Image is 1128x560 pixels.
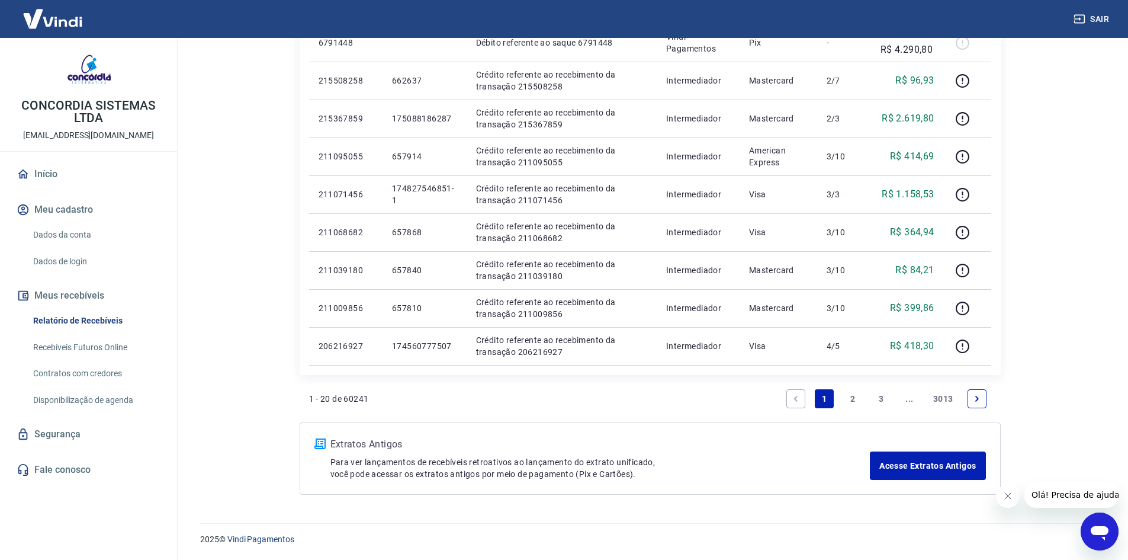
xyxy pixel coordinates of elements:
[28,309,163,333] a: Relatório de Recebíveis
[870,452,985,480] a: Acesse Extratos Antigos
[476,107,647,130] p: Crédito referente ao recebimento da transação 215367859
[14,421,163,447] a: Segurança
[749,188,808,200] p: Visa
[749,340,808,352] p: Visa
[827,226,862,238] p: 3/10
[392,113,457,124] p: 175088186287
[827,37,862,49] p: -
[392,264,457,276] p: 657840
[666,226,730,238] p: Intermediador
[14,1,91,37] img: Vindi
[309,393,369,405] p: 1 - 20 de 60241
[319,226,373,238] p: 211068682
[392,75,457,87] p: 662637
[827,151,862,162] p: 3/10
[319,188,373,200] p: 211071456
[666,31,730,55] p: Vindi Pagamentos
[827,75,862,87] p: 2/7
[666,340,730,352] p: Intermediador
[319,264,373,276] p: 211039180
[319,340,373,352] p: 206216927
[476,220,647,244] p: Crédito referente ao recebimento da transação 211068682
[200,533,1100,546] p: 2025 ©
[882,111,934,126] p: R$ 2.619,80
[392,151,457,162] p: 657914
[65,47,113,95] img: a68c8fd8-fab5-48c0-8bd6-9edace40e89e.jpeg
[9,100,168,124] p: CONCORDIA SISTEMAS LTDA
[749,264,808,276] p: Mastercard
[666,75,730,87] p: Intermediador
[827,113,862,124] p: 2/3
[7,8,99,18] span: Olá! Precisa de ajuda?
[666,188,730,200] p: Intermediador
[392,183,457,206] p: 174827546851-1
[666,113,730,124] p: Intermediador
[749,37,808,49] p: Pix
[28,388,163,412] a: Disponibilização de agenda
[319,75,373,87] p: 215508258
[330,456,870,480] p: Para ver lançamentos de recebíveis retroativos ao lançamento do extrato unificado, você pode aces...
[319,113,373,124] p: 215367859
[786,389,805,408] a: Previous page
[392,340,457,352] p: 174560777507
[749,302,808,314] p: Mastercard
[890,149,934,164] p: R$ 414,69
[900,389,919,408] a: Jump forward
[827,264,862,276] p: 3/10
[476,258,647,282] p: Crédito referente ao recebimento da transação 211039180
[330,437,870,452] p: Extratos Antigos
[28,335,163,360] a: Recebíveis Futuros Online
[815,389,834,408] a: Page 1 is your current page
[827,302,862,314] p: 3/10
[1071,8,1114,30] button: Sair
[476,296,647,320] p: Crédito referente ao recebimento da transação 211009856
[749,113,808,124] p: Mastercard
[749,75,808,87] p: Mastercard
[319,37,373,49] p: 6791448
[392,302,457,314] p: 657810
[968,389,986,408] a: Next page
[666,151,730,162] p: Intermediador
[1081,513,1119,551] iframe: Botão para abrir a janela de mensagens
[1024,482,1119,508] iframe: Mensagem da empresa
[666,302,730,314] p: Intermediador
[666,264,730,276] p: Intermediador
[14,197,163,223] button: Meu cadastro
[476,183,647,206] p: Crédito referente ao recebimento da transação 211071456
[843,389,862,408] a: Page 2
[314,439,326,449] img: ícone
[895,73,934,88] p: R$ 96,93
[928,389,958,408] a: Page 3013
[14,161,163,187] a: Início
[890,339,934,353] p: R$ 418,30
[827,188,862,200] p: 3/3
[476,334,647,358] p: Crédito referente ao recebimento da transação 206216927
[996,484,1020,508] iframe: Fechar mensagem
[749,226,808,238] p: Visa
[28,223,163,247] a: Dados da conta
[890,301,934,315] p: R$ 399,86
[882,187,934,201] p: R$ 1.158,53
[28,249,163,274] a: Dados de login
[476,37,647,49] p: Débito referente ao saque 6791448
[28,361,163,386] a: Contratos com credores
[319,151,373,162] p: 211095055
[319,302,373,314] p: 211009856
[872,389,891,408] a: Page 3
[476,145,647,168] p: Crédito referente ao recebimento da transação 211095055
[782,385,991,413] ul: Pagination
[890,225,934,239] p: R$ 364,94
[14,283,163,309] button: Meus recebíveis
[827,340,862,352] p: 4/5
[476,69,647,92] p: Crédito referente ao recebimento da transação 215508258
[14,457,163,483] a: Fale conosco
[23,129,154,142] p: [EMAIL_ADDRESS][DOMAIN_NAME]
[227,535,294,544] a: Vindi Pagamentos
[392,226,457,238] p: 657868
[895,263,934,277] p: R$ 84,21
[749,145,808,168] p: American Express
[880,28,934,57] p: -R$ 4.290,80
